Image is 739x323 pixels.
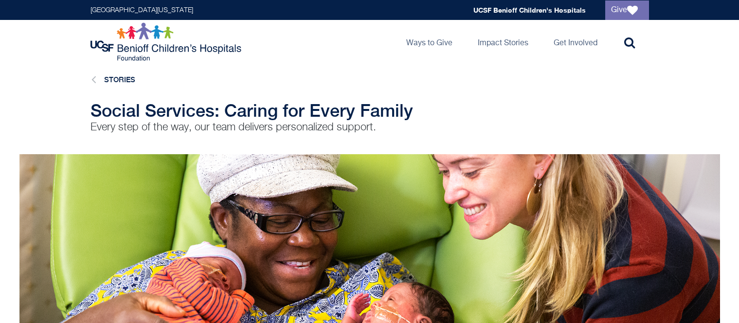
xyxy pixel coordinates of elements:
[546,20,605,64] a: Get Involved
[398,20,460,64] a: Ways to Give
[470,20,536,64] a: Impact Stories
[90,7,193,14] a: [GEOGRAPHIC_DATA][US_STATE]
[90,120,465,135] p: Every step of the way, our team delivers personalized support.
[90,22,244,61] img: Logo for UCSF Benioff Children's Hospitals Foundation
[90,100,413,121] span: Social Services: Caring for Every Family
[605,0,649,20] a: Give
[104,75,135,84] a: Stories
[473,6,586,14] a: UCSF Benioff Children's Hospitals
